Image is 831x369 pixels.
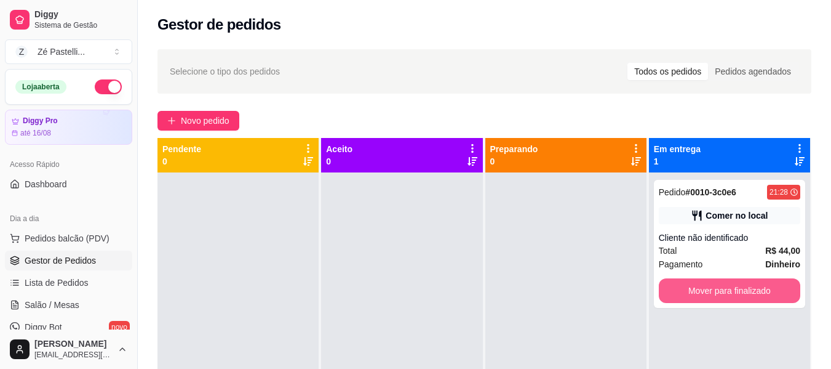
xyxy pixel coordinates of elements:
[5,5,132,34] a: DiggySistema de Gestão
[25,277,89,289] span: Lista de Pedidos
[95,79,122,94] button: Alterar Status
[654,143,701,155] p: Em entrega
[157,15,281,34] h2: Gestor de pedidos
[769,187,788,197] div: 21:28
[659,257,703,271] span: Pagamento
[706,209,768,222] div: Comer no local
[38,46,85,58] div: Zé Pastelli ...
[5,273,132,293] a: Lista de Pedidos
[5,39,132,64] button: Select a team
[627,63,708,80] div: Todos os pedidos
[659,232,800,244] div: Cliente não identificado
[20,128,51,138] article: até 16/08
[5,229,132,248] button: Pedidos balcão (PDV)
[162,143,201,155] p: Pendente
[326,143,352,155] p: Aceito
[15,46,28,58] span: Z
[15,80,66,94] div: Loja aberta
[490,155,538,168] p: 0
[181,114,229,128] span: Novo pedido
[25,178,67,190] span: Dashboard
[659,187,686,197] span: Pedido
[162,155,201,168] p: 0
[765,246,800,256] strong: R$ 44,00
[659,244,677,257] span: Total
[5,110,132,145] a: Diggy Proaté 16/08
[34,350,113,360] span: [EMAIL_ADDRESS][DOMAIN_NAME]
[25,321,62,333] span: Diggy Bot
[167,116,176,125] span: plus
[25,254,96,267] span: Gestor de Pedidos
[25,299,79,311] span: Salão / Mesas
[765,259,800,269] strong: Dinheiro
[685,187,736,197] strong: # 0010-3c0e6
[157,111,239,131] button: Novo pedido
[34,20,127,30] span: Sistema de Gestão
[170,65,280,78] span: Selecione o tipo dos pedidos
[5,174,132,194] a: Dashboard
[5,295,132,315] a: Salão / Mesas
[5,209,132,229] div: Dia a dia
[490,143,538,155] p: Preparando
[659,278,800,303] button: Mover para finalizado
[34,339,113,350] span: [PERSON_NAME]
[34,9,127,20] span: Diggy
[326,155,352,168] p: 0
[5,155,132,174] div: Acesso Rápido
[708,63,798,80] div: Pedidos agendados
[23,116,58,126] article: Diggy Pro
[5,317,132,337] a: Diggy Botnovo
[5,251,132,270] a: Gestor de Pedidos
[5,335,132,364] button: [PERSON_NAME][EMAIL_ADDRESS][DOMAIN_NAME]
[654,155,701,168] p: 1
[25,232,109,245] span: Pedidos balcão (PDV)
